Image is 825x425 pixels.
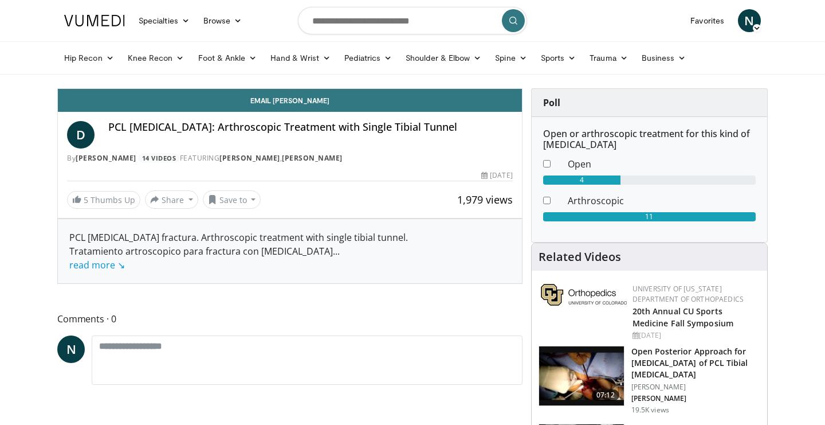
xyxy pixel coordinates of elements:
img: e9f6b273-e945-4392-879d-473edd67745f.150x105_q85_crop-smart_upscale.jpg [539,346,624,406]
div: By FEATURING , [67,153,513,163]
div: 11 [543,212,756,221]
h4: Related Videos [539,250,621,264]
a: Favorites [683,9,731,32]
input: Search topics, interventions [298,7,527,34]
a: [PERSON_NAME] [76,153,136,163]
a: Email [PERSON_NAME] [58,89,522,112]
a: 20th Annual CU Sports Medicine Fall Symposium [632,306,733,329]
a: Foot & Ankle [191,46,264,69]
span: 5 [84,194,88,205]
a: Specialties [132,9,197,32]
a: Hand & Wrist [264,46,337,69]
a: Browse [197,9,249,32]
div: [DATE] [481,170,512,181]
h4: PCL [MEDICAL_DATA]: Arthroscopic Treatment with Single Tibial Tunnel [108,121,513,134]
p: [PERSON_NAME] [631,394,760,403]
a: N [738,9,761,32]
a: D [67,121,95,149]
button: Save to [203,190,261,209]
dd: Arthroscopic [559,194,764,208]
a: Spine [488,46,533,69]
a: Sports [534,46,583,69]
a: 07:12 Open Posterior Approach for [MEDICAL_DATA] of PCL Tibial [MEDICAL_DATA] [PERSON_NAME] [PERS... [539,346,760,415]
a: Knee Recon [121,46,191,69]
img: VuMedi Logo [64,15,125,26]
a: [PERSON_NAME] [219,153,280,163]
dd: Open [559,157,764,171]
a: Pediatrics [337,46,399,69]
a: Hip Recon [57,46,121,69]
img: 355603a8-37da-49b6-856f-e00d7e9307d3.png.150x105_q85_autocrop_double_scale_upscale_version-0.2.png [541,284,627,306]
a: read more ↘ [69,259,125,271]
div: PCL [MEDICAL_DATA] fractura. Arthroscopic treatment with single tibial tunnel. Tratamiento artros... [69,231,510,272]
a: Business [635,46,693,69]
a: University of [US_STATE] Department of Orthopaedics [632,284,744,304]
a: N [57,336,85,363]
span: 07:12 [592,389,619,401]
a: Shoulder & Elbow [399,46,488,69]
div: 4 [543,176,620,185]
span: 1,979 views [457,193,513,206]
a: [PERSON_NAME] [282,153,343,163]
p: [PERSON_NAME] [631,383,760,392]
h3: Open Posterior Approach for [MEDICAL_DATA] of PCL Tibial [MEDICAL_DATA] [631,346,760,380]
a: Trauma [583,46,635,69]
span: Comments 0 [57,311,522,326]
a: 5 Thumbs Up [67,191,140,209]
strong: Poll [543,96,560,109]
h6: Open or arthroscopic treatment for this kind of [MEDICAL_DATA] [543,128,756,150]
div: [DATE] [632,330,758,341]
a: 14 Videos [138,153,180,163]
p: 19.5K views [631,405,669,415]
button: Share [145,190,198,209]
